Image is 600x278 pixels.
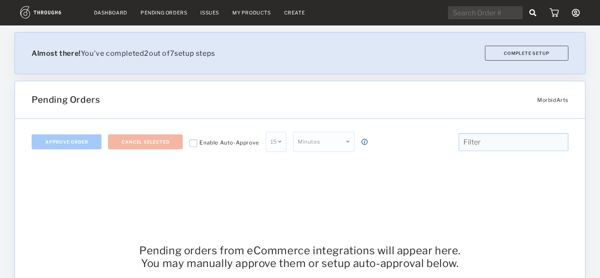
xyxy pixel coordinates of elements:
img: icon_button_info.cb0b00cd.svg [361,138,368,145]
button: Complete Setup [485,46,568,61]
span: MorbidArts [537,97,568,103]
input: Search Order # [448,6,523,19]
img: icon_cart.dab5cea1.svg [549,8,559,17]
a: Issues [200,10,219,16]
div: 15 [266,132,286,152]
a: Pending Orders [141,10,187,16]
h1: Pending Orders [32,94,478,105]
div: Minutes [293,132,354,152]
button: Cancel Selected [108,134,183,149]
button: Approve Order [32,134,101,149]
a: Create [284,10,305,16]
a: Dashboard [94,10,127,16]
div: Enable Auto-Approve [199,136,259,148]
input: Filter [459,133,568,151]
a: My Products [232,10,271,16]
b: Almost there! [32,49,81,58]
span: You've completed 2 out of 7 setup steps [32,49,215,58]
img: logo.1c10ca64.svg [20,6,81,18]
